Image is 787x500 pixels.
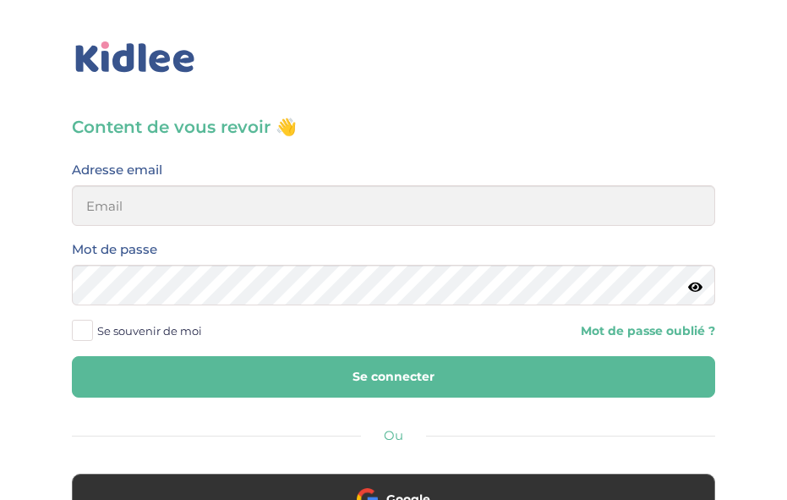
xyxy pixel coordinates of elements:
input: Email [72,185,715,226]
label: Mot de passe [72,239,157,261]
h3: Content de vous revoir 👋 [72,115,715,139]
span: Se souvenir de moi [97,320,202,342]
button: Se connecter [72,356,715,398]
a: Mot de passe oublié ? [581,323,715,339]
img: logo_kidlee_bleu [72,38,199,77]
span: Ou [384,427,403,443]
label: Adresse email [72,159,162,181]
